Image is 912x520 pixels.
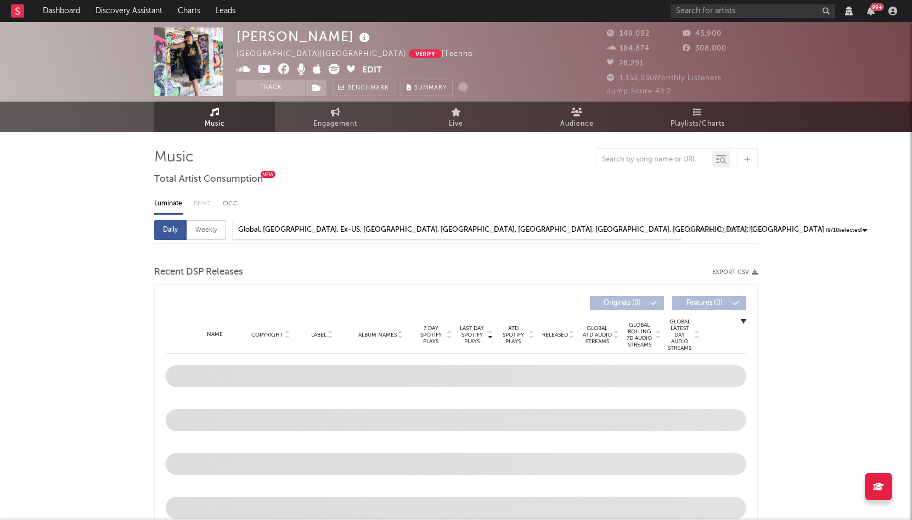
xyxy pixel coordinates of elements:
[416,325,446,345] span: 7 Day Spotify Plays
[582,325,612,345] span: Global ATD Audio Streams
[607,45,650,52] span: 184,874
[607,60,644,67] span: 28,291
[311,332,326,338] span: Label
[667,318,693,351] span: Global Latest Day Audio Streams
[237,48,498,61] div: [GEOGRAPHIC_DATA] | [GEOGRAPHIC_DATA] | Techno
[597,300,648,306] span: Originals ( 0 )
[154,220,187,240] div: Daily
[238,223,824,237] div: Global, [GEOGRAPHIC_DATA], Ex-US, [GEOGRAPHIC_DATA], [GEOGRAPHIC_DATA], [GEOGRAPHIC_DATA], [GEOGR...
[560,118,594,131] span: Audience
[542,332,568,338] span: Released
[414,85,447,91] span: Summary
[347,82,389,95] span: Benchmark
[396,102,516,132] a: Live
[671,118,725,131] span: Playlists/Charts
[607,88,671,95] span: Jump Score: 43.2
[449,118,463,131] span: Live
[409,49,442,58] button: Verify
[607,75,722,82] span: 1,153,030 Monthly Listeners
[671,4,835,18] input: Search for artists
[251,332,283,338] span: Copyright
[679,300,730,306] span: Features ( 0 )
[637,102,758,132] a: Playlists/Charts
[826,223,863,237] span: ( 9 / 10 selected)
[683,45,727,52] span: 308,000
[499,325,528,345] span: ATD Spotify Plays
[154,194,183,213] div: Luminate
[187,220,226,240] div: Weekly
[712,269,758,276] button: Export CSV
[607,30,650,37] span: 149,092
[624,322,655,348] span: Global Rolling 7D Audio Streams
[596,155,712,164] input: Search by song name or URL
[154,266,243,279] span: Recent DSP Releases
[401,80,453,96] button: Summary
[261,171,275,178] div: New
[223,194,237,213] div: OCC
[332,80,395,96] a: Benchmark
[358,332,397,338] span: Album Names
[870,3,884,11] div: 99 +
[313,118,357,131] span: Engagement
[672,296,746,310] button: Features(0)
[516,102,637,132] a: Audience
[154,173,263,186] span: Total Artist Consumption
[590,296,664,310] button: Originals(0)
[275,102,396,132] a: Engagement
[188,331,243,339] div: Name
[458,325,487,345] span: Last Day Spotify Plays
[154,102,275,132] a: Music
[688,223,758,237] div: Luminate ID: 11584773
[237,27,373,46] div: [PERSON_NAME]
[362,64,382,77] button: Edit
[237,80,305,96] button: Track
[205,118,225,131] span: Music
[683,30,722,37] span: 43,900
[867,7,875,15] button: 99+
